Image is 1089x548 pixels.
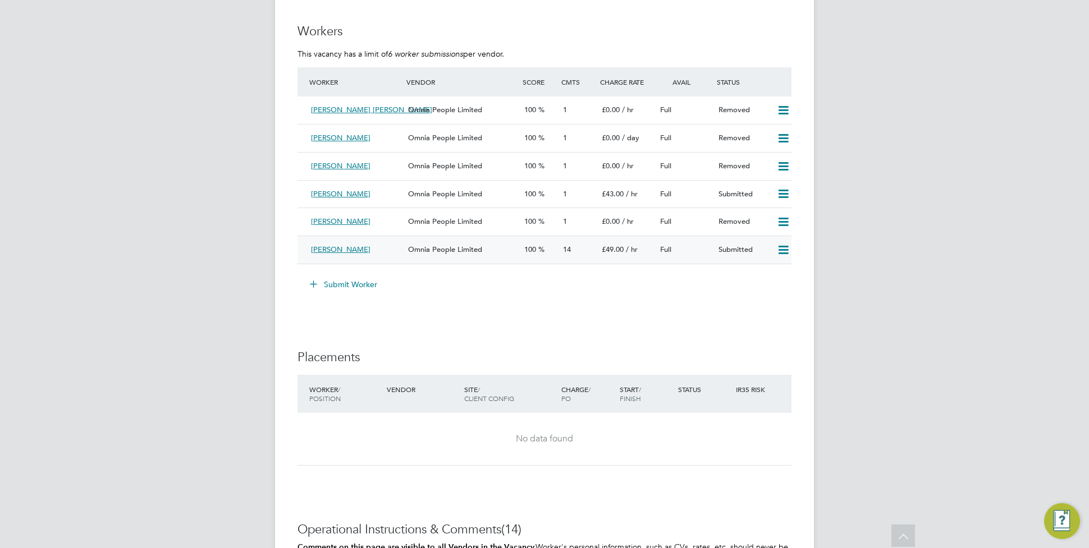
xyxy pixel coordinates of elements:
span: 100 [524,217,536,226]
span: 14 [563,245,571,254]
span: 100 [524,161,536,171]
span: Omnia People Limited [408,133,482,142]
div: Worker [306,72,404,92]
span: / Finish [620,385,641,403]
span: / hr [622,217,634,226]
div: Vendor [404,72,520,92]
div: No data found [309,433,780,445]
em: 6 worker submissions [388,49,463,59]
span: Full [660,189,671,199]
span: Full [660,105,671,114]
div: Submitted [714,241,772,259]
span: / Position [309,385,341,403]
span: [PERSON_NAME] [PERSON_NAME] [311,105,432,114]
div: Status [714,72,791,92]
span: £0.00 [602,161,620,171]
span: 1 [563,161,567,171]
div: Removed [714,157,772,176]
span: £43.00 [602,189,624,199]
span: / hr [622,161,634,171]
span: / Client Config [464,385,514,403]
div: Charge [559,379,617,408]
div: Charge Rate [597,72,656,92]
span: / hr [622,105,634,114]
div: Score [520,72,559,92]
span: [PERSON_NAME] [311,217,370,226]
span: / PO [561,385,591,403]
h3: Workers [298,24,791,40]
span: Full [660,133,671,142]
span: £49.00 [602,245,624,254]
span: 1 [563,105,567,114]
span: 1 [563,133,567,142]
span: 1 [563,217,567,226]
span: [PERSON_NAME] [311,161,370,171]
span: 100 [524,105,536,114]
div: Removed [714,129,772,148]
span: 1 [563,189,567,199]
span: (14) [501,522,521,537]
p: This vacancy has a limit of per vendor. [298,49,791,59]
div: Submitted [714,185,772,204]
span: / hr [626,245,638,254]
h3: Operational Instructions & Comments [298,522,791,538]
button: Engage Resource Center [1044,503,1080,539]
span: Full [660,217,671,226]
div: Cmts [559,72,597,92]
span: £0.00 [602,217,620,226]
span: [PERSON_NAME] [311,245,370,254]
span: / hr [626,189,638,199]
div: Vendor [384,379,461,399]
div: Status [675,379,734,399]
div: Start [617,379,675,408]
span: Full [660,161,671,171]
h3: Placements [298,349,791,366]
span: £0.00 [602,133,620,142]
div: Site [461,379,559,408]
span: / day [622,133,639,142]
div: Worker [306,379,384,408]
div: Removed [714,101,772,119]
span: [PERSON_NAME] [311,189,370,199]
span: 100 [524,189,536,199]
span: Omnia People Limited [408,189,482,199]
div: Avail [656,72,714,92]
span: 100 [524,245,536,254]
span: [PERSON_NAME] [311,133,370,142]
span: Full [660,245,671,254]
span: Omnia People Limited [408,217,482,226]
span: Omnia People Limited [408,105,482,114]
span: 100 [524,133,536,142]
span: Omnia People Limited [408,245,482,254]
span: £0.00 [602,105,620,114]
span: Omnia People Limited [408,161,482,171]
div: Removed [714,213,772,231]
div: IR35 Risk [733,379,772,399]
button: Submit Worker [302,275,386,293]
